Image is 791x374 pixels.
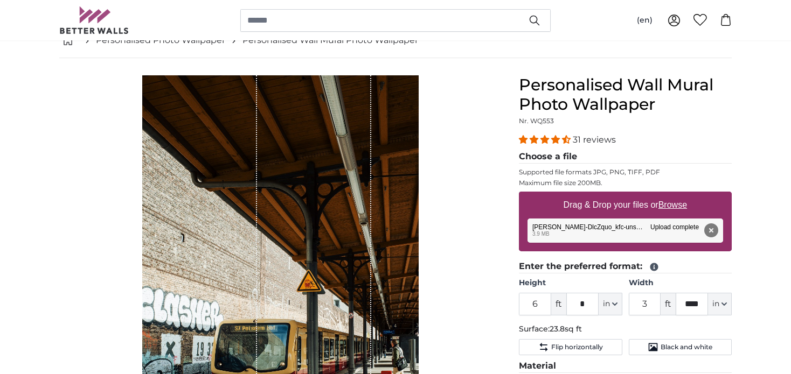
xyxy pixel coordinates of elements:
span: Flip horizontally [551,343,603,351]
span: 4.32 stars [519,135,573,145]
label: Drag & Drop your files or [559,194,691,216]
nav: breadcrumbs [59,23,732,58]
button: Black and white [629,339,732,355]
legend: Enter the preferred format: [519,260,732,273]
u: Browse [658,200,687,209]
p: Maximum file size 200MB. [519,179,732,187]
legend: Material [519,359,732,373]
button: (en) [628,11,661,30]
a: Personalised Photo Wallpaper [96,34,225,47]
span: ft [551,293,566,315]
button: in [599,293,622,315]
img: Betterwalls [59,6,129,34]
h1: Personalised Wall Mural Photo Wallpaper [519,75,732,114]
span: Nr. WQ553 [519,117,554,125]
span: in [603,299,610,309]
button: in [708,293,732,315]
p: Supported file formats JPG, PNG, TIFF, PDF [519,168,732,177]
button: Flip horizontally [519,339,622,355]
span: 31 reviews [573,135,616,145]
span: Black and white [661,343,712,351]
label: Height [519,278,622,288]
span: 23.8sq ft [550,324,582,334]
legend: Choose a file [519,150,732,164]
p: Surface: [519,324,732,335]
span: ft [661,293,676,315]
a: Personalised Wall Mural Photo Wallpaper [242,34,418,47]
label: Width [629,278,732,288]
span: in [712,299,719,309]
